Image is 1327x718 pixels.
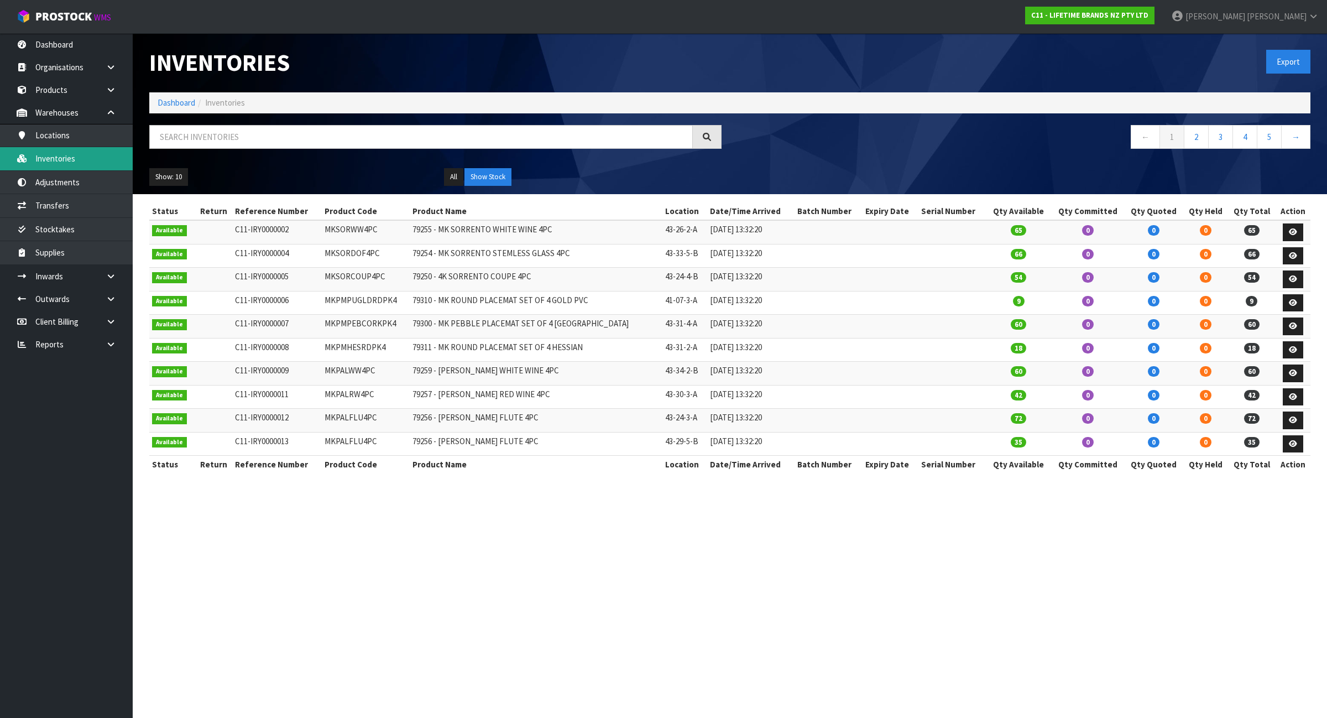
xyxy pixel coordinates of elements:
span: 0 [1082,390,1094,400]
span: 0 [1148,272,1159,283]
span: Available [152,319,187,330]
td: [DATE] 13:32:20 [707,315,794,339]
td: C11-IRY0000004 [232,244,322,268]
td: C11-IRY0000011 [232,385,322,409]
a: 1 [1159,125,1184,149]
strong: C11 - LIFETIME BRANDS NZ PTY LTD [1031,11,1148,20]
span: 35 [1011,437,1026,448]
td: [DATE] 13:32:20 [707,362,794,386]
td: C11-IRY0000012 [232,409,322,433]
span: 0 [1148,225,1159,236]
td: [DATE] 13:32:20 [707,432,794,456]
a: → [1281,125,1310,149]
span: 35 [1244,437,1260,448]
td: MKPMPEBCORKPK4 [322,315,410,339]
th: Qty Total [1228,456,1276,474]
td: 43-24-3-A [662,409,707,433]
span: Available [152,343,187,354]
td: MKSORCOUP4PC [322,268,410,292]
td: 79257 - [PERSON_NAME] RED WINE 4PC [410,385,662,409]
td: 43-31-2-A [662,338,707,362]
span: 66 [1244,249,1260,259]
span: 0 [1148,296,1159,306]
th: Location [662,456,707,474]
span: 0 [1082,413,1094,424]
td: 43-34-2-B [662,362,707,386]
small: WMS [94,12,111,23]
span: 0 [1200,249,1211,259]
span: 0 [1148,437,1159,448]
th: Qty Committed [1051,202,1124,220]
th: Qty Quoted [1125,456,1183,474]
span: 18 [1244,343,1260,353]
span: 0 [1082,343,1094,353]
td: 43-29-5-B [662,432,707,456]
span: 0 [1200,343,1211,353]
span: 9 [1246,296,1257,306]
a: ← [1131,125,1160,149]
td: 79256 - [PERSON_NAME] FLUTE 4PC [410,432,662,456]
span: 54 [1011,272,1026,283]
th: Serial Number [918,202,986,220]
th: Batch Number [795,456,863,474]
td: 43-31-4-A [662,315,707,339]
span: Available [152,225,187,236]
td: C11-IRY0000007 [232,315,322,339]
span: Available [152,390,187,401]
th: Qty Quoted [1125,202,1183,220]
button: Show Stock [464,168,511,186]
span: 0 [1082,366,1094,377]
span: 0 [1200,390,1211,400]
span: Available [152,249,187,260]
th: Product Code [322,202,410,220]
span: Available [152,296,187,307]
th: Qty Total [1228,202,1276,220]
td: 43-30-3-A [662,385,707,409]
span: 60 [1011,366,1026,377]
td: MKPALRW4PC [322,385,410,409]
span: 42 [1011,390,1026,400]
td: [DATE] 13:32:20 [707,409,794,433]
span: 0 [1082,225,1094,236]
span: 72 [1011,413,1026,424]
td: 79250 - 4K SORRENTO COUPE 4PC [410,268,662,292]
th: Qty Held [1183,456,1228,474]
span: 0 [1082,437,1094,448]
td: 79310 - MK ROUND PLACEMAT SET OF 4 GOLD PVC [410,291,662,315]
th: Date/Time Arrived [707,456,794,474]
td: C11-IRY0000009 [232,362,322,386]
span: 0 [1082,296,1094,306]
a: 4 [1232,125,1257,149]
td: MKPMHESRDPK4 [322,338,410,362]
span: 0 [1148,413,1159,424]
td: 79255 - MK SORRENTO WHITE WINE 4PC [410,220,662,244]
td: C11-IRY0000008 [232,338,322,362]
a: Dashboard [158,97,195,108]
span: 60 [1244,366,1260,377]
span: 66 [1011,249,1026,259]
td: [DATE] 13:32:20 [707,268,794,292]
span: 0 [1082,319,1094,330]
td: 79256 - [PERSON_NAME] FLUTE 4PC [410,409,662,433]
span: 65 [1011,225,1026,236]
span: 60 [1244,319,1260,330]
span: Available [152,437,187,448]
span: 0 [1200,272,1211,283]
span: [PERSON_NAME] [1185,11,1245,22]
th: Qty Available [986,456,1051,474]
span: 0 [1148,319,1159,330]
button: Export [1266,50,1310,74]
span: 0 [1200,366,1211,377]
th: Reference Number [232,456,322,474]
td: C11-IRY0000013 [232,432,322,456]
span: 0 [1200,296,1211,306]
td: [DATE] 13:32:20 [707,244,794,268]
td: C11-IRY0000002 [232,220,322,244]
span: 0 [1200,225,1211,236]
td: [DATE] 13:32:20 [707,385,794,409]
th: Action [1276,456,1310,474]
td: 79259 - [PERSON_NAME] WHITE WINE 4PC [410,362,662,386]
td: C11-IRY0000006 [232,291,322,315]
th: Expiry Date [863,456,918,474]
th: Status [149,202,195,220]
